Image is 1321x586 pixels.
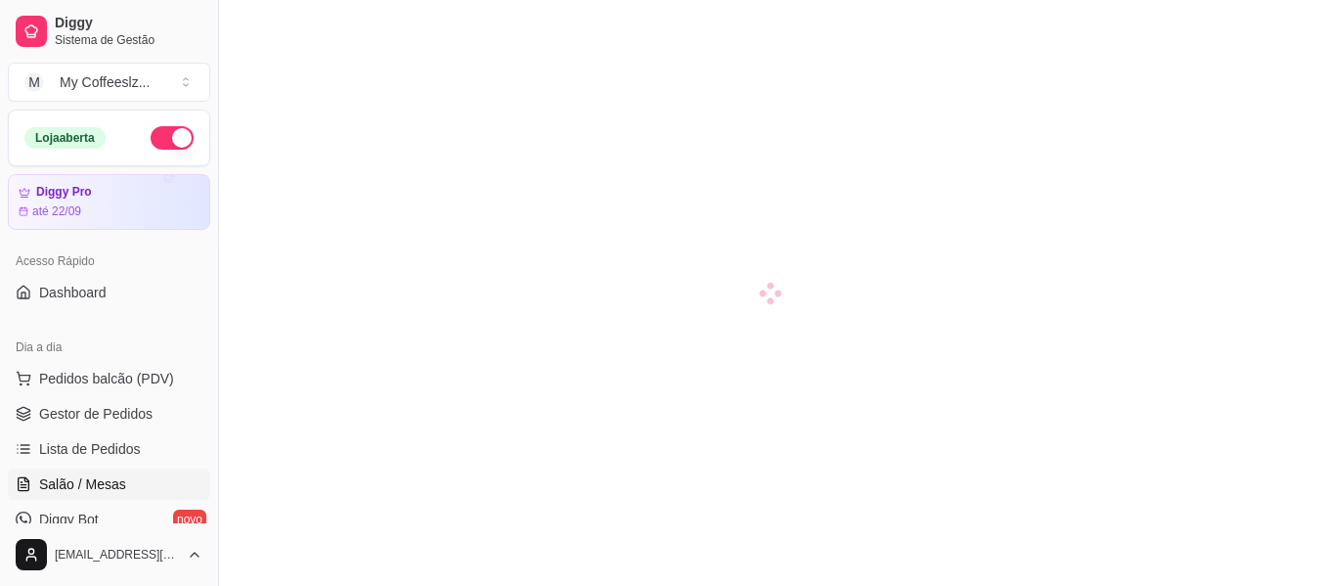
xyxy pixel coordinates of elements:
span: M [24,72,44,92]
span: Pedidos balcão (PDV) [39,369,174,388]
span: Gestor de Pedidos [39,404,153,424]
span: Salão / Mesas [39,474,126,494]
a: Dashboard [8,277,210,308]
button: Pedidos balcão (PDV) [8,363,210,394]
div: My Coffeeslz ... [60,72,150,92]
a: Diggy Botnovo [8,504,210,535]
span: Diggy [55,15,202,32]
a: DiggySistema de Gestão [8,8,210,55]
span: [EMAIL_ADDRESS][DOMAIN_NAME] [55,547,179,563]
span: Dashboard [39,283,107,302]
span: Diggy Bot [39,510,99,529]
a: Lista de Pedidos [8,433,210,465]
a: Gestor de Pedidos [8,398,210,429]
article: até 22/09 [32,203,81,219]
article: Diggy Pro [36,185,92,200]
button: Alterar Status [151,126,194,150]
a: Salão / Mesas [8,469,210,500]
div: Dia a dia [8,332,210,363]
span: Sistema de Gestão [55,32,202,48]
button: [EMAIL_ADDRESS][DOMAIN_NAME] [8,531,210,578]
div: Acesso Rápido [8,246,210,277]
span: Lista de Pedidos [39,439,141,459]
button: Select a team [8,63,210,102]
a: Diggy Proaté 22/09 [8,174,210,230]
div: Loja aberta [24,127,106,149]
